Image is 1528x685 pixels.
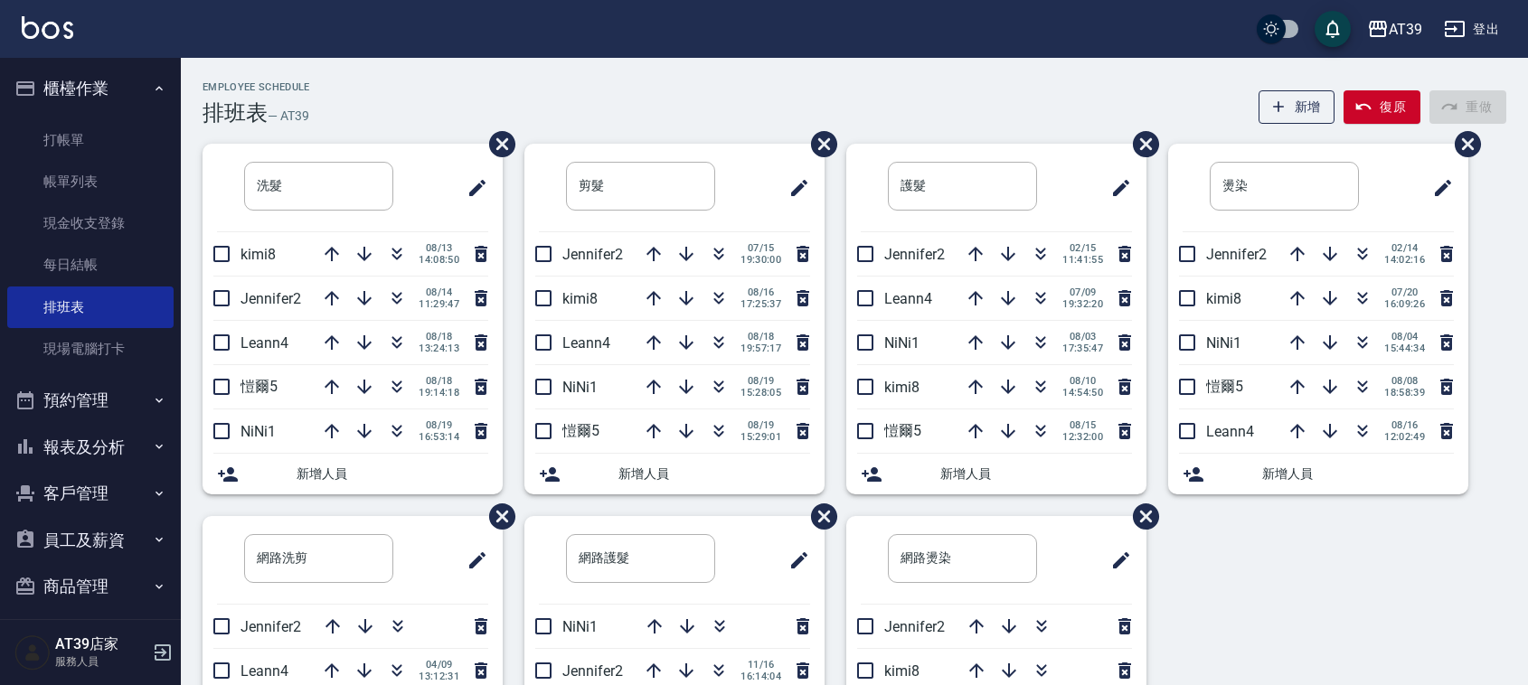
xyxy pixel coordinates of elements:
[1099,166,1132,210] span: 修改班表的標題
[1206,334,1241,352] span: NiNi1
[476,117,518,171] span: 刪除班表
[419,431,459,443] span: 16:53:14
[7,328,174,370] a: 現場電腦打卡
[1119,117,1162,171] span: 刪除班表
[7,424,174,471] button: 報表及分析
[1062,298,1103,310] span: 19:32:20
[1360,11,1429,48] button: AT39
[1384,242,1425,254] span: 02/14
[740,242,781,254] span: 07/15
[884,246,945,263] span: Jennifer2
[1099,539,1132,582] span: 修改班表的標題
[940,464,1132,483] span: 新增人員
[562,422,599,439] span: 愷爾5
[7,377,174,424] button: 預約管理
[562,246,623,263] span: Jennifer2
[14,634,51,671] img: Person
[244,534,393,583] input: 排版標題
[846,454,1146,494] div: 新增人員
[884,662,920,680] span: kimi8
[1389,18,1422,41] div: AT39
[1384,387,1425,399] span: 18:58:39
[1206,378,1243,395] span: 愷爾5
[1421,166,1454,210] span: 修改班表的標題
[419,254,459,266] span: 14:08:50
[419,671,459,682] span: 13:12:31
[884,422,921,439] span: 愷爾5
[203,81,310,93] h2: Employee Schedule
[7,65,174,112] button: 櫃檯作業
[203,100,268,126] h3: 排班表
[419,387,459,399] span: 19:14:18
[740,342,781,354] span: 19:57:17
[884,618,945,635] span: Jennifer2
[778,539,810,582] span: 修改班表的標題
[419,298,459,310] span: 11:29:47
[884,334,920,352] span: NiNi1
[1384,286,1425,298] span: 07/20
[740,298,781,310] span: 17:25:37
[55,653,147,670] p: 服務人員
[562,618,598,635] span: NiNi1
[1441,117,1484,171] span: 刪除班表
[884,379,920,396] span: kimi8
[419,342,459,354] span: 13:24:13
[1384,298,1425,310] span: 16:09:26
[7,244,174,286] a: 每日結帳
[7,161,174,202] a: 帳單列表
[740,286,781,298] span: 08/16
[888,534,1037,583] input: 排版標題
[797,490,840,543] span: 刪除班表
[1062,286,1103,298] span: 07/09
[740,387,781,399] span: 15:28:05
[241,334,288,352] span: Leann4
[1119,490,1162,543] span: 刪除班表
[740,671,781,682] span: 16:14:04
[740,419,781,431] span: 08/19
[1384,342,1425,354] span: 15:44:34
[1206,290,1241,307] span: kimi8
[1315,11,1351,47] button: save
[797,117,840,171] span: 刪除班表
[562,290,598,307] span: kimi8
[740,331,781,342] span: 08/18
[476,490,518,543] span: 刪除班表
[618,464,810,483] span: 新增人員
[1062,242,1103,254] span: 02/15
[778,166,810,210] span: 修改班表的標題
[244,162,393,211] input: 排版標題
[562,334,610,352] span: Leann4
[1437,13,1506,46] button: 登出
[1206,246,1267,263] span: Jennifer2
[7,286,174,328] a: 排班表
[562,662,623,680] span: Jennifer2
[1062,431,1103,443] span: 12:32:00
[740,254,781,266] span: 19:30:00
[1062,419,1103,431] span: 08/15
[1262,464,1454,483] span: 新增人員
[1384,331,1425,342] span: 08/04
[456,539,488,582] span: 修改班表的標題
[7,119,174,161] a: 打帳單
[884,290,932,307] span: Leann4
[419,242,459,254] span: 08/13
[1062,387,1103,399] span: 14:54:50
[888,162,1037,211] input: 排版標題
[1384,254,1425,266] span: 14:02:16
[7,517,174,564] button: 員工及薪資
[562,379,598,396] span: NiNi1
[7,470,174,517] button: 客戶管理
[419,659,459,671] span: 04/09
[22,16,73,39] img: Logo
[419,375,459,387] span: 08/18
[1062,375,1103,387] span: 08/10
[566,162,715,211] input: 排版標題
[1206,423,1254,440] span: Leann4
[241,378,278,395] span: 愷爾5
[203,454,503,494] div: 新增人員
[241,662,288,680] span: Leann4
[419,419,459,431] span: 08/19
[268,107,309,126] h6: — AT39
[524,454,825,494] div: 新增人員
[566,534,715,583] input: 排版標題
